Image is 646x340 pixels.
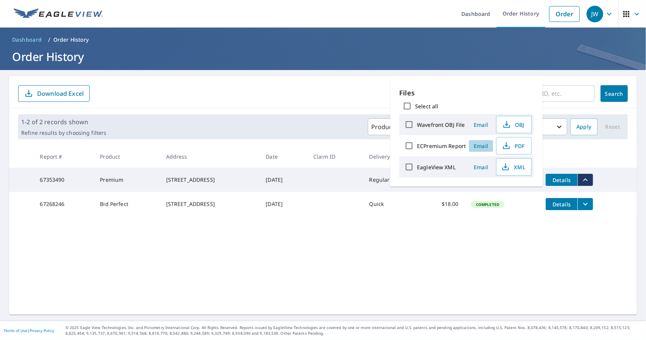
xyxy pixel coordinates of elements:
th: Product [94,145,160,168]
button: XML [496,158,532,176]
th: Address [160,145,260,168]
button: Email [469,161,493,173]
button: filesDropdownBtn-67353490 [578,174,593,186]
td: [DATE] [260,168,307,192]
button: Download Excel [18,85,90,102]
span: Apply [576,122,592,132]
span: Email [472,142,490,150]
td: 67268246 [34,192,94,216]
span: Email [472,164,490,171]
span: Dashboard [12,36,42,44]
label: Select all [415,103,438,110]
span: PDF [501,141,525,150]
td: 67353490 [34,168,94,192]
span: Details [550,201,573,208]
td: $18.00 [417,192,465,216]
a: Dashboard [9,34,45,46]
button: detailsBtn-67353490 [546,174,578,186]
p: Refine results by choosing filters [21,129,106,136]
th: Delivery [363,145,417,168]
span: Details [550,176,573,184]
th: Report # [34,145,94,168]
button: Email [469,119,493,131]
p: Files [399,88,534,98]
h1: Order History [9,49,637,64]
p: | [4,328,54,333]
p: Download Excel [37,89,84,98]
label: Wavefront OBJ File [417,121,465,128]
td: Premium [94,168,160,192]
button: PDF [496,137,532,154]
label: EagleView XML [417,164,456,171]
div: [STREET_ADDRESS] [166,176,254,184]
span: OBJ [501,120,525,129]
td: Bid Perfect [94,192,160,216]
div: [STREET_ADDRESS] [166,200,254,208]
p: 1-2 of 2 records shown [21,117,106,126]
p: Order History [53,36,89,44]
button: Apply [570,119,598,135]
button: Search [601,85,628,102]
a: Order [549,6,580,22]
nav: breadcrumb [9,34,637,46]
button: Email [469,140,493,152]
p: Products [371,122,398,131]
p: © 2025 Eagle View Technologies, Inc. and Pictometry International Corp. All Rights Reserved. Repo... [65,325,642,336]
a: Terms of Use [4,328,27,333]
th: Date [260,145,307,168]
span: Email [472,121,490,128]
th: Claim ID [307,145,363,168]
button: OBJ [496,116,532,133]
a: Privacy Policy [30,328,54,333]
li: / [48,35,50,44]
span: Completed [472,202,504,207]
td: Quick [363,192,417,216]
span: Search [607,90,622,97]
button: detailsBtn-67268246 [546,198,578,210]
td: Regular [363,168,417,192]
button: filesDropdownBtn-67268246 [578,198,593,210]
button: Products [368,119,412,135]
label: ECPremium Report [417,142,466,150]
img: EV Logo [14,8,103,20]
div: JW [587,6,603,22]
span: XML [501,162,525,172]
td: [DATE] [260,192,307,216]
